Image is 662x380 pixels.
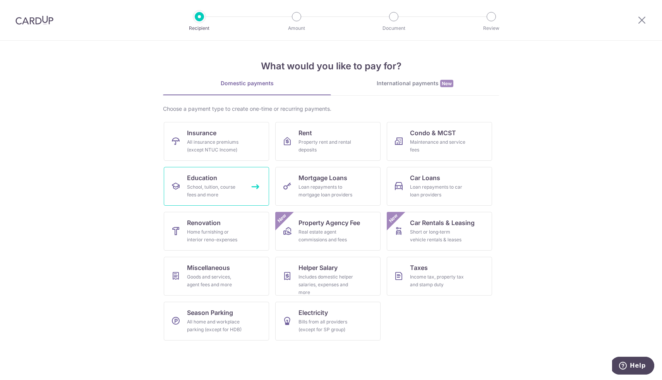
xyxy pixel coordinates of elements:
[275,122,381,161] a: RentProperty rent and rental deposits
[18,5,34,12] span: Help
[298,273,354,296] div: Includes domestic helper salaries, expenses and more
[331,79,499,88] div: International payments
[15,15,53,25] img: CardUp
[268,24,325,32] p: Amount
[410,138,466,154] div: Maintenance and service fees
[171,24,228,32] p: Recipient
[440,80,453,87] span: New
[187,218,221,227] span: Renovation
[275,302,381,340] a: ElectricityBills from all providers (except for SP group)
[387,122,492,161] a: Condo & MCSTMaintenance and service fees
[276,212,288,225] span: New
[387,167,492,206] a: Car LoansLoan repayments to car loan providers
[164,257,269,296] a: MiscellaneousGoods and services, agent fees and more
[187,128,216,138] span: Insurance
[187,263,230,272] span: Miscellaneous
[164,122,269,161] a: InsuranceAll insurance premiums (except NTUC Income)
[387,257,492,296] a: TaxesIncome tax, property tax and stamp duty
[187,273,243,289] div: Goods and services, agent fees and more
[410,218,475,227] span: Car Rentals & Leasing
[410,183,466,199] div: Loan repayments to car loan providers
[298,228,354,244] div: Real estate agent commissions and fees
[298,308,328,317] span: Electricity
[187,318,243,334] div: All home and workplace parking (except for HDB)
[410,228,466,244] div: Short or long‑term vehicle rentals & leases
[612,357,654,376] iframe: Opens a widget where you can find more information
[365,24,422,32] p: Document
[298,218,360,227] span: Property Agency Fee
[387,212,400,225] span: New
[298,263,338,272] span: Helper Salary
[275,257,381,296] a: Helper SalaryIncludes domestic helper salaries, expenses and more
[164,302,269,340] a: Season ParkingAll home and workplace parking (except for HDB)
[410,263,428,272] span: Taxes
[410,128,456,138] span: Condo & MCST
[187,173,217,182] span: Education
[410,173,440,182] span: Car Loans
[163,59,499,73] h4: What would you like to pay for?
[410,273,466,289] div: Income tax, property tax and stamp duty
[187,308,233,317] span: Season Parking
[187,228,243,244] div: Home furnishing or interior reno-expenses
[275,167,381,206] a: Mortgage LoansLoan repayments to mortgage loan providers
[164,167,269,206] a: EducationSchool, tuition, course fees and more
[163,105,499,113] div: Choose a payment type to create one-time or recurring payments.
[164,212,269,251] a: RenovationHome furnishing or interior reno-expenses
[298,173,347,182] span: Mortgage Loans
[163,79,331,87] div: Domestic payments
[187,138,243,154] div: All insurance premiums (except NTUC Income)
[298,183,354,199] div: Loan repayments to mortgage loan providers
[275,212,381,251] a: Property Agency FeeReal estate agent commissions and feesNew
[387,212,492,251] a: Car Rentals & LeasingShort or long‑term vehicle rentals & leasesNew
[463,24,520,32] p: Review
[298,138,354,154] div: Property rent and rental deposits
[298,128,312,138] span: Rent
[298,318,354,334] div: Bills from all providers (except for SP group)
[187,183,243,199] div: School, tuition, course fees and more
